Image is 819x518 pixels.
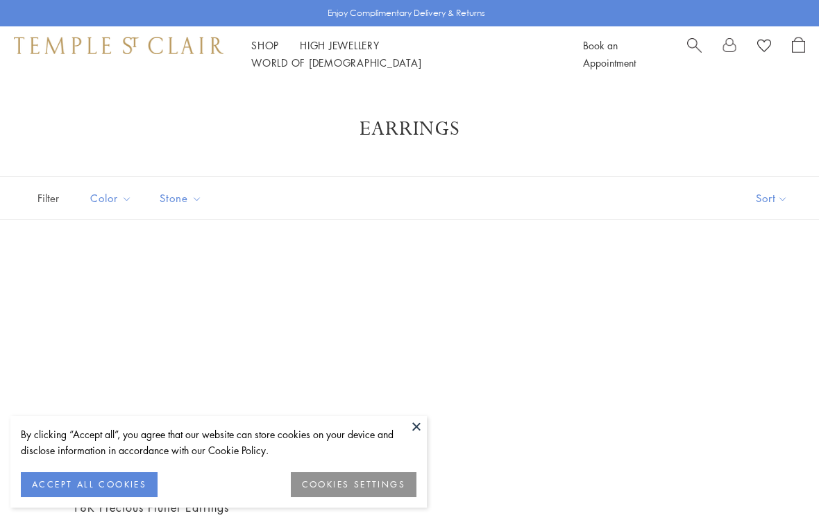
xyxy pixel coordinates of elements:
[80,183,142,214] button: Color
[149,183,212,214] button: Stone
[792,37,805,72] a: Open Shopping Bag
[35,255,266,486] a: 18K Precious Flutter Earrings
[291,472,416,497] button: COOKIES SETTINGS
[251,38,279,52] a: ShopShop
[583,38,636,69] a: Book an Appointment
[21,426,416,458] div: By clicking “Accept all”, you agree that our website can store cookies on your device and disclos...
[757,37,771,58] a: View Wishlist
[687,37,702,72] a: Search
[153,190,212,207] span: Stone
[72,500,229,515] a: 18K Precious Flutter Earrings
[83,190,142,207] span: Color
[725,177,819,219] button: Show sort by
[300,38,380,52] a: High JewelleryHigh Jewellery
[328,6,485,20] p: Enjoy Complimentary Delivery & Returns
[251,37,552,72] nav: Main navigation
[750,453,805,504] iframe: Gorgias live chat messenger
[251,56,421,69] a: World of [DEMOGRAPHIC_DATA]World of [DEMOGRAPHIC_DATA]
[14,37,223,53] img: Temple St. Clair
[56,117,763,142] h1: Earrings
[21,472,158,497] button: ACCEPT ALL COOKIES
